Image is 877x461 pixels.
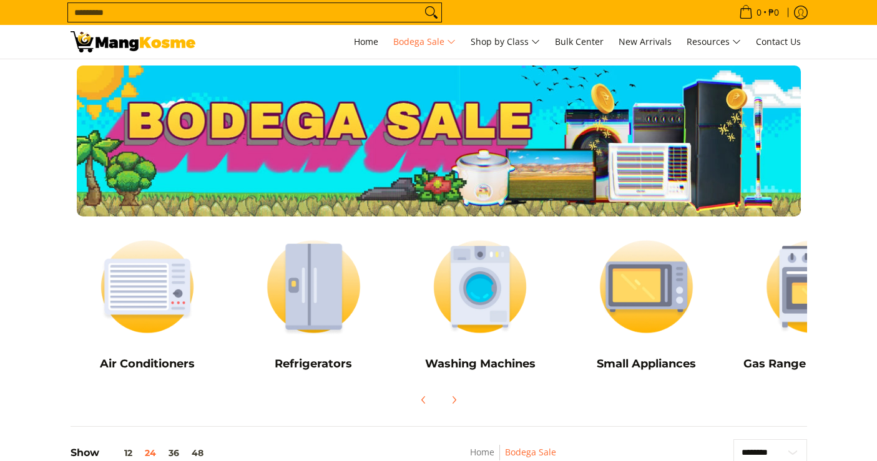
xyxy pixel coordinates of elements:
button: Next [440,386,468,414]
a: Resources [680,25,747,59]
a: Home [470,446,494,458]
a: Contact Us [750,25,807,59]
a: Washing Machines Washing Machines [403,229,557,380]
span: • [735,6,783,19]
img: Washing Machines [403,229,557,344]
button: Previous [410,386,438,414]
button: 24 [139,448,162,458]
span: Resources [687,34,741,50]
span: ₱0 [767,8,781,17]
span: Bodega Sale [393,34,456,50]
button: 12 [99,448,139,458]
img: Air Conditioners [71,229,225,344]
span: Home [354,36,378,47]
button: Search [421,3,441,22]
button: 36 [162,448,185,458]
img: Bodega Sale l Mang Kosme: Cost-Efficient &amp; Quality Home Appliances [71,31,195,52]
a: Bulk Center [549,25,610,59]
a: New Arrivals [612,25,678,59]
h5: Air Conditioners [71,357,225,371]
nav: Main Menu [208,25,807,59]
span: 0 [755,8,763,17]
a: Bodega Sale [387,25,462,59]
a: Refrigerators Refrigerators [237,229,391,380]
span: Contact Us [756,36,801,47]
a: Bodega Sale [505,446,556,458]
h5: Small Appliances [569,357,723,371]
button: 48 [185,448,210,458]
img: Small Appliances [569,229,723,344]
span: Bulk Center [555,36,604,47]
h5: Refrigerators [237,357,391,371]
a: Small Appliances Small Appliances [569,229,723,380]
a: Air Conditioners Air Conditioners [71,229,225,380]
a: Home [348,25,385,59]
img: Refrigerators [237,229,391,344]
span: New Arrivals [619,36,672,47]
h5: Washing Machines [403,357,557,371]
span: Shop by Class [471,34,540,50]
a: Shop by Class [464,25,546,59]
h5: Show [71,447,210,459]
